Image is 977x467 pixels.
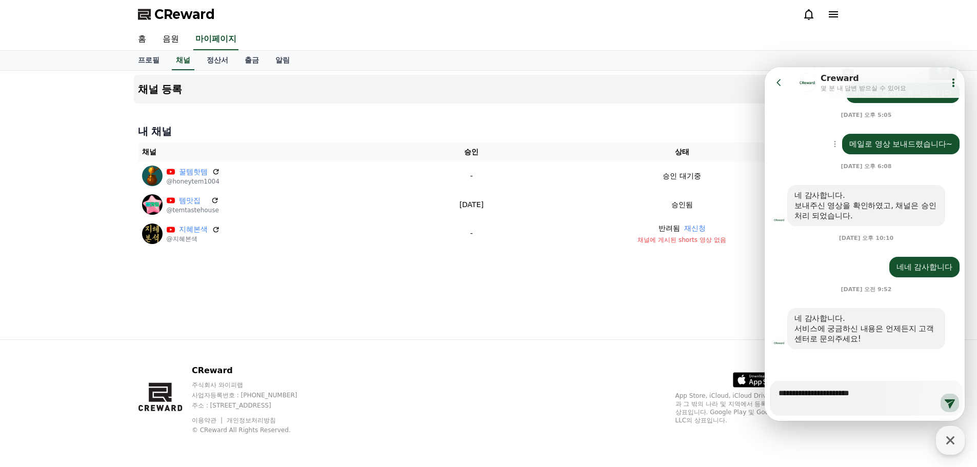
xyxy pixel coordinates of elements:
[659,223,680,234] p: 반려됨
[179,195,207,206] a: 템맛집
[525,143,840,161] th: 상태
[167,177,220,186] p: @honeytem1004
[192,391,317,399] p: 사업자등록번호 : [PHONE_NUMBER]
[138,84,183,95] h4: 채널 등록
[675,392,840,424] p: App Store, iCloud, iCloud Drive 및 iTunes Store는 미국과 그 밖의 나라 및 지역에서 등록된 Apple Inc.의 서비스 상표입니다. Goo...
[192,364,317,377] p: CReward
[423,171,521,181] p: -
[671,199,693,210] p: 승인됨
[134,75,844,104] button: 채널 등록
[192,426,317,434] p: © CReward All Rights Reserved.
[179,167,208,177] a: 꿀템핫템
[684,223,706,234] button: 재신청
[142,166,163,186] img: 꿀템핫템
[198,51,236,70] a: 정산서
[423,199,521,210] p: [DATE]
[236,51,267,70] a: 출금
[142,194,163,215] img: 템맛집
[192,401,317,410] p: 주소 : [STREET_ADDRESS]
[267,51,298,70] a: 알림
[172,51,194,70] a: 채널
[193,29,238,50] a: 마이페이지
[154,6,215,23] span: CReward
[130,51,168,70] a: 프로필
[529,236,835,244] p: 채널에 게시된 shorts 영상 없음
[192,381,317,389] p: 주식회사 와이피랩
[142,224,163,244] img: 지혜본색
[227,417,276,424] a: 개인정보처리방침
[179,224,208,235] a: 지혜본색
[154,29,187,50] a: 음원
[423,228,521,239] p: -
[130,29,154,50] a: 홈
[138,124,840,138] h4: 내 채널
[663,171,701,181] p: 승인 대기중
[138,6,215,23] a: CReward
[192,417,224,424] a: 이용약관
[167,235,220,243] p: @지혜본색
[418,143,525,161] th: 승인
[765,67,965,421] iframe: Channel chat
[138,143,419,161] th: 채널
[167,206,219,214] p: @temtastehouse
